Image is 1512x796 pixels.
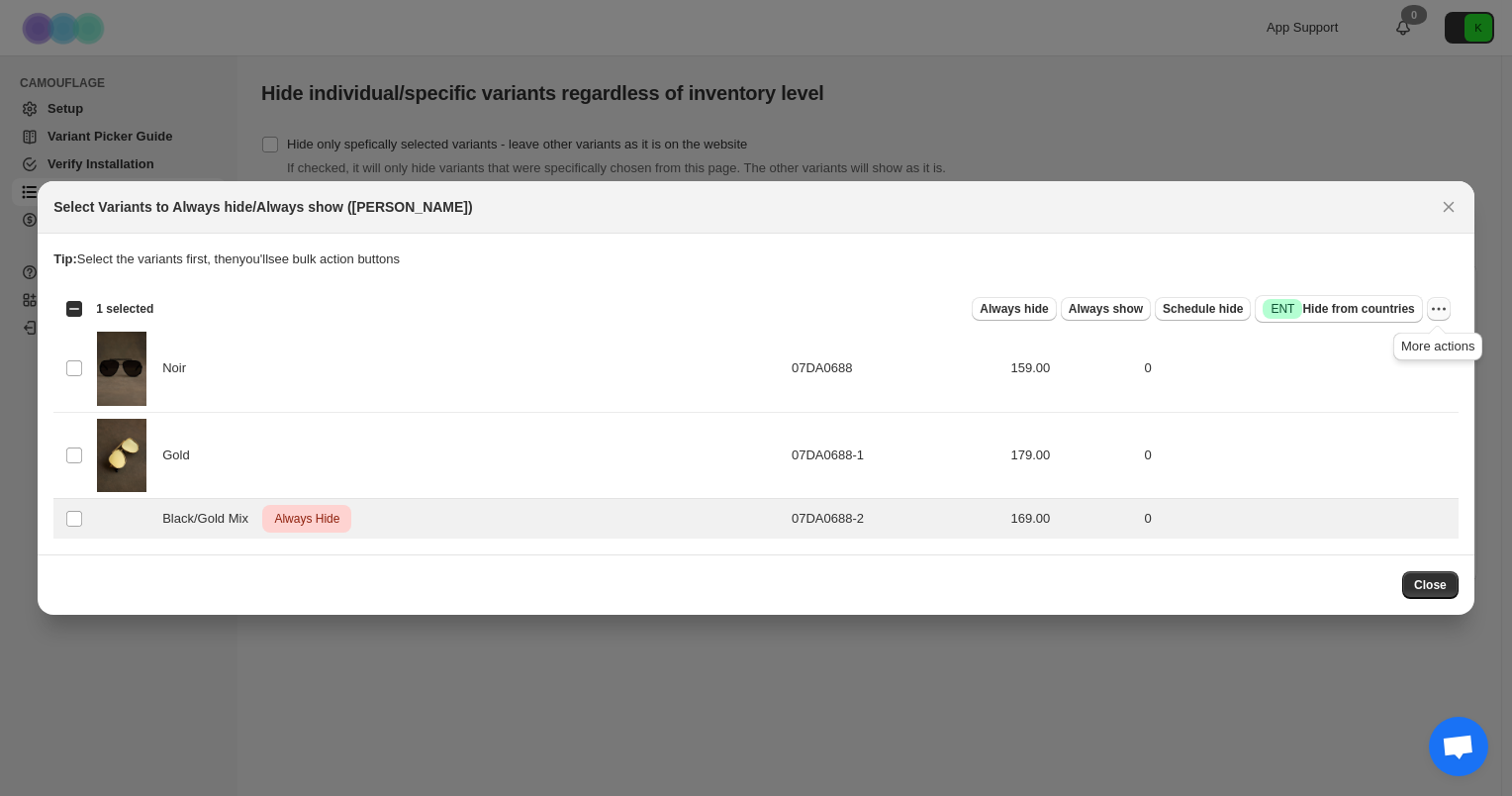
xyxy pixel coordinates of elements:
td: 07DA0688-2 [786,499,1005,540]
img: RAYE-SUNGLASS-GOLD-SIDE-VIEW.jpg [97,419,146,493]
td: 07DA0688-1 [786,412,1005,499]
button: Close [1402,571,1459,599]
td: 0 [1138,499,1458,540]
h2: Select Variants to Always hide/Always show ([PERSON_NAME]) [53,197,472,217]
button: Always hide [972,297,1056,321]
span: Gold [162,446,200,465]
span: Noir [162,358,197,378]
td: 0 [1138,412,1458,499]
span: Black/Gold Mix [162,509,259,529]
span: 1 selected [96,301,153,317]
button: Always show [1061,297,1151,321]
button: Close [1435,193,1463,221]
td: 07DA0688 [786,325,1005,412]
span: Close [1414,577,1447,593]
p: Select the variants first, then you'll see bulk action buttons [53,249,1459,269]
a: Open chat [1429,717,1488,776]
img: RAYE-SUNGLASS-NOIR-FRONT-VIEW.jpg [97,332,146,406]
td: 159.00 [1005,325,1139,412]
span: ENT [1271,301,1294,317]
button: Schedule hide [1155,297,1251,321]
button: More actions [1427,297,1451,321]
span: Hide from countries [1263,299,1414,319]
button: SuccessENTHide from countries [1255,295,1422,323]
span: Always Hide [270,507,343,531]
span: Schedule hide [1163,301,1243,317]
td: 169.00 [1005,499,1139,540]
strong: Tip: [53,251,77,266]
span: Always hide [980,301,1048,317]
span: Always show [1069,301,1143,317]
td: 179.00 [1005,412,1139,499]
td: 0 [1138,325,1458,412]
